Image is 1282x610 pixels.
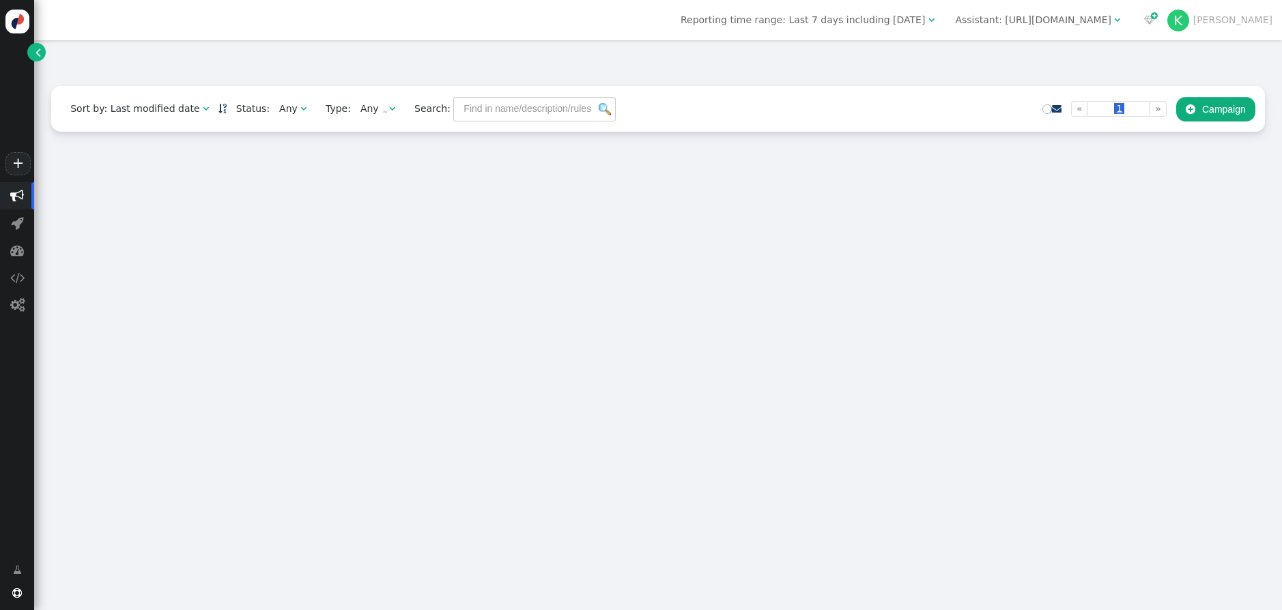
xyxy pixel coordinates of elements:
span:  [1186,104,1195,115]
img: logo-icon.svg [5,10,29,33]
span:  [300,104,307,113]
div: Assistant: [URL][DOMAIN_NAME] [955,13,1111,27]
span:  [389,104,395,113]
span: Status: [227,102,270,116]
span:  [35,45,41,59]
a:  [3,557,31,582]
span:  [10,244,24,257]
span: Search: [405,103,451,114]
span:  [10,271,25,285]
a:  [1052,103,1062,114]
span: Sorted in descending order [218,104,227,113]
span:  [1052,104,1062,113]
a: + [5,152,30,175]
span:  [10,298,25,312]
div: Sort by: Last modified date [70,102,199,116]
span: Reporting time range: Last 7 days including [DATE] [681,14,925,25]
div: Any [279,102,298,116]
span:  [13,563,22,577]
input: Find in name/description/rules [453,97,616,121]
span:  [12,588,22,598]
span:  [928,15,935,25]
span:  [10,189,24,203]
button: Campaign [1176,97,1255,121]
a:  [27,43,46,61]
a: K[PERSON_NAME] [1167,14,1272,25]
span:  [1114,15,1120,25]
span:  [11,216,24,230]
div: K [1167,10,1189,31]
span:  [203,104,209,113]
img: loading.gif [382,106,389,113]
a: « [1071,101,1088,117]
span:  [1144,15,1155,25]
a: » [1150,101,1167,117]
span: Type: [316,102,351,116]
span: 1 [1114,103,1124,114]
div: Any [360,102,379,116]
img: icon_search.png [599,103,611,115]
a:  [218,103,227,114]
